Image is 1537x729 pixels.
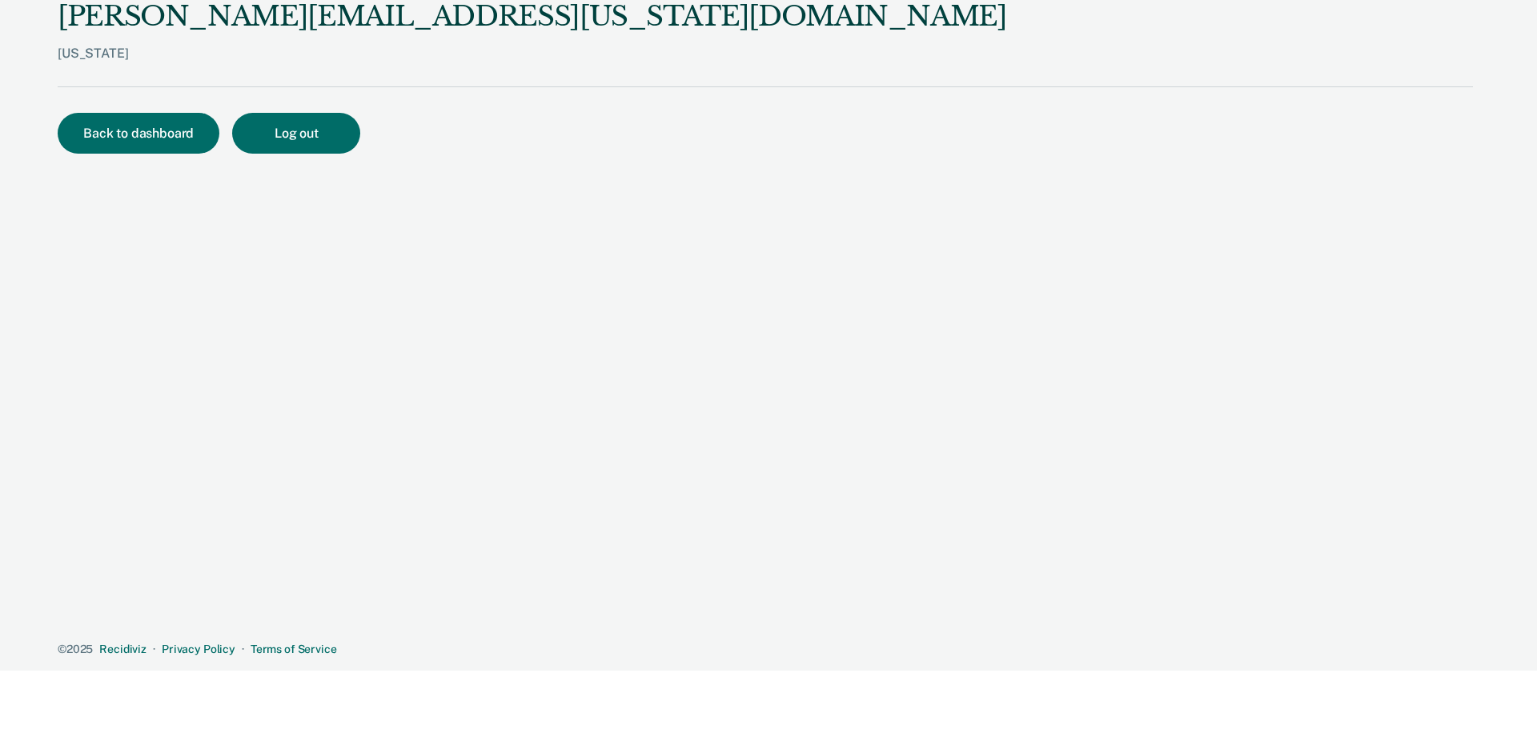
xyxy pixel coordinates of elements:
[58,113,219,154] button: Back to dashboard
[232,113,360,154] button: Log out
[58,46,1007,86] div: [US_STATE]
[58,643,93,655] span: © 2025
[251,643,337,655] a: Terms of Service
[99,643,146,655] a: Recidiviz
[162,643,235,655] a: Privacy Policy
[58,127,232,140] a: Back to dashboard
[58,643,1473,656] div: · ·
